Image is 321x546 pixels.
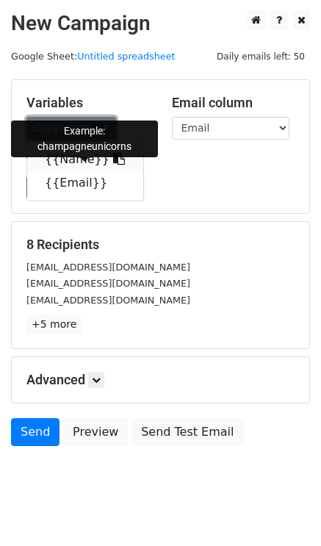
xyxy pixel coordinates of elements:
small: [EMAIL_ADDRESS][DOMAIN_NAME] [26,262,190,273]
small: Google Sheet: [11,51,176,62]
a: Preview [63,418,128,446]
a: Untitled spreadsheet [77,51,175,62]
small: [EMAIL_ADDRESS][DOMAIN_NAME] [26,295,190,306]
h5: Email column [172,95,295,111]
h2: New Campaign [11,11,310,36]
a: Send [11,418,59,446]
div: Example: champagneunicorns [11,121,158,157]
a: +5 more [26,315,82,334]
a: {{Email}} [27,171,143,195]
h5: Variables [26,95,150,111]
a: Daily emails left: 50 [212,51,310,62]
small: [EMAIL_ADDRESS][DOMAIN_NAME] [26,278,190,289]
iframe: Chat Widget [248,475,321,546]
a: Send Test Email [131,418,243,446]
div: 聊天小组件 [248,475,321,546]
span: Daily emails left: 50 [212,49,310,65]
h5: Advanced [26,372,295,388]
h5: 8 Recipients [26,237,295,253]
